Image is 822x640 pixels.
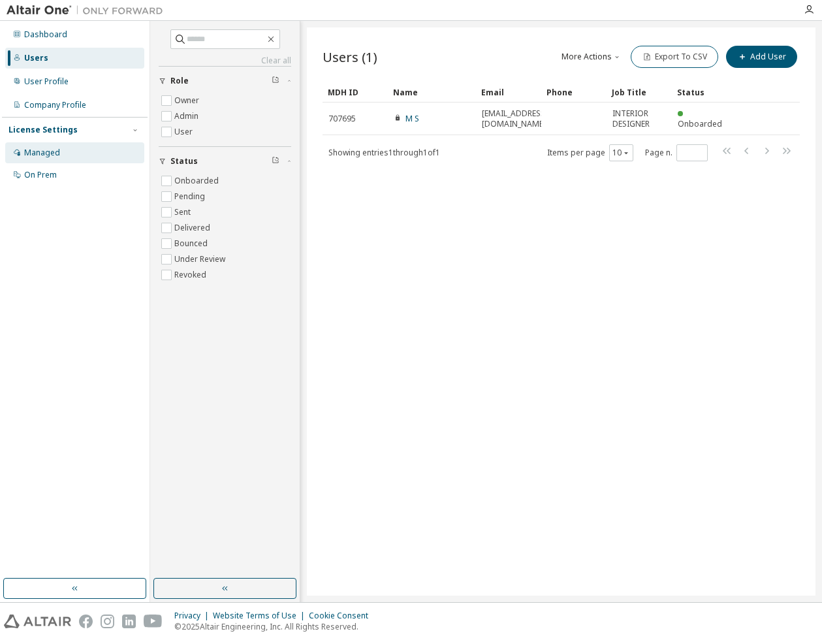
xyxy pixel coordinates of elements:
[101,615,114,628] img: instagram.svg
[328,114,356,124] span: 707695
[309,611,376,621] div: Cookie Consent
[405,113,419,124] a: M S
[24,100,86,110] div: Company Profile
[24,29,67,40] div: Dashboard
[122,615,136,628] img: linkedin.svg
[24,53,48,63] div: Users
[481,82,536,103] div: Email
[24,76,69,87] div: User Profile
[159,56,291,66] a: Clear all
[323,48,377,66] span: Users (1)
[560,46,623,68] button: More Actions
[159,147,291,176] button: Status
[174,173,221,189] label: Onboarded
[213,611,309,621] div: Website Terms of Use
[546,82,601,103] div: Phone
[678,118,722,129] span: Onboarded
[631,46,718,68] button: Export To CSV
[645,144,708,161] span: Page n.
[4,615,71,628] img: altair_logo.svg
[174,236,210,251] label: Bounced
[174,108,201,124] label: Admin
[170,156,198,167] span: Status
[612,148,630,158] button: 10
[272,76,279,86] span: Clear filter
[159,67,291,95] button: Role
[7,4,170,17] img: Altair One
[174,621,376,632] p: © 2025 Altair Engineering, Inc. All Rights Reserved.
[174,204,193,220] label: Sent
[393,82,471,103] div: Name
[272,156,279,167] span: Clear filter
[24,170,57,180] div: On Prem
[726,46,797,68] button: Add User
[174,267,209,283] label: Revoked
[170,76,189,86] span: Role
[174,189,208,204] label: Pending
[677,82,732,103] div: Status
[8,125,78,135] div: License Settings
[174,93,202,108] label: Owner
[612,82,667,103] div: Job Title
[328,147,440,158] span: Showing entries 1 through 1 of 1
[547,144,633,161] span: Items per page
[612,108,666,129] span: INTERIOR DESIGNER
[328,82,383,103] div: MDH ID
[174,220,213,236] label: Delivered
[482,108,548,129] span: [EMAIL_ADDRESS][DOMAIN_NAME]
[144,615,163,628] img: youtube.svg
[174,124,195,140] label: User
[24,148,60,158] div: Managed
[174,251,228,267] label: Under Review
[174,611,213,621] div: Privacy
[79,615,93,628] img: facebook.svg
